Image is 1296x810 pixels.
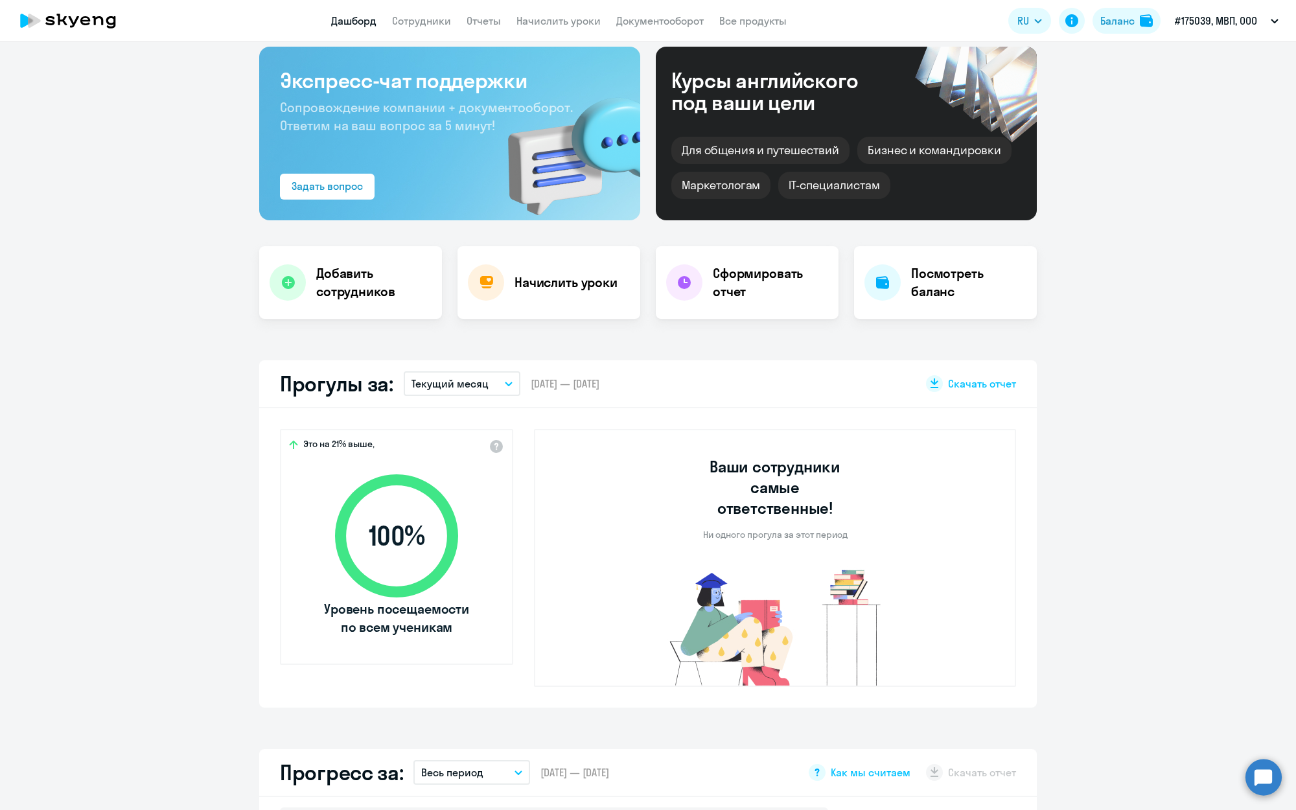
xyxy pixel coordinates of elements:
a: Документооборот [616,14,704,27]
h4: Посмотреть баланс [911,264,1026,301]
a: Сотрудники [392,14,451,27]
p: #175039, МВП, ООО [1175,13,1257,29]
div: Курсы английского под ваши цели [671,69,893,113]
button: #175039, МВП, ООО [1168,5,1285,36]
span: Скачать отчет [948,376,1016,391]
a: Дашборд [331,14,376,27]
div: Маркетологам [671,172,770,199]
h3: Ваши сотрудники самые ответственные! [692,456,859,518]
span: [DATE] — [DATE] [531,376,599,391]
h2: Прогресс за: [280,759,403,785]
div: Баланс [1100,13,1135,29]
img: balance [1140,14,1153,27]
span: 100 % [322,520,471,551]
h4: Сформировать отчет [713,264,828,301]
h4: Начислить уроки [515,273,618,292]
div: Задать вопрос [292,178,363,194]
img: no-truants [645,566,905,686]
span: RU [1017,13,1029,29]
h3: Экспресс-чат поддержки [280,67,619,93]
button: Весь период [413,760,530,785]
span: Уровень посещаемости по всем ученикам [322,600,471,636]
a: Отчеты [467,14,501,27]
span: Это на 21% выше, [303,438,375,454]
span: Сопровождение компании + документооборот. Ответим на ваш вопрос за 5 минут! [280,99,573,133]
button: Задать вопрос [280,174,375,200]
div: IT-специалистам [778,172,890,199]
div: Бизнес и командировки [857,137,1012,164]
a: Начислить уроки [516,14,601,27]
span: Как мы считаем [831,765,910,780]
button: Текущий месяц [404,371,520,396]
p: Ни одного прогула за этот период [703,529,848,540]
p: Текущий месяц [411,376,489,391]
button: RU [1008,8,1051,34]
button: Балансbalance [1093,8,1161,34]
span: [DATE] — [DATE] [540,765,609,780]
p: Весь период [421,765,483,780]
h2: Прогулы за: [280,371,393,397]
img: bg-img [489,75,640,220]
h4: Добавить сотрудников [316,264,432,301]
a: Все продукты [719,14,787,27]
div: Для общения и путешествий [671,137,850,164]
